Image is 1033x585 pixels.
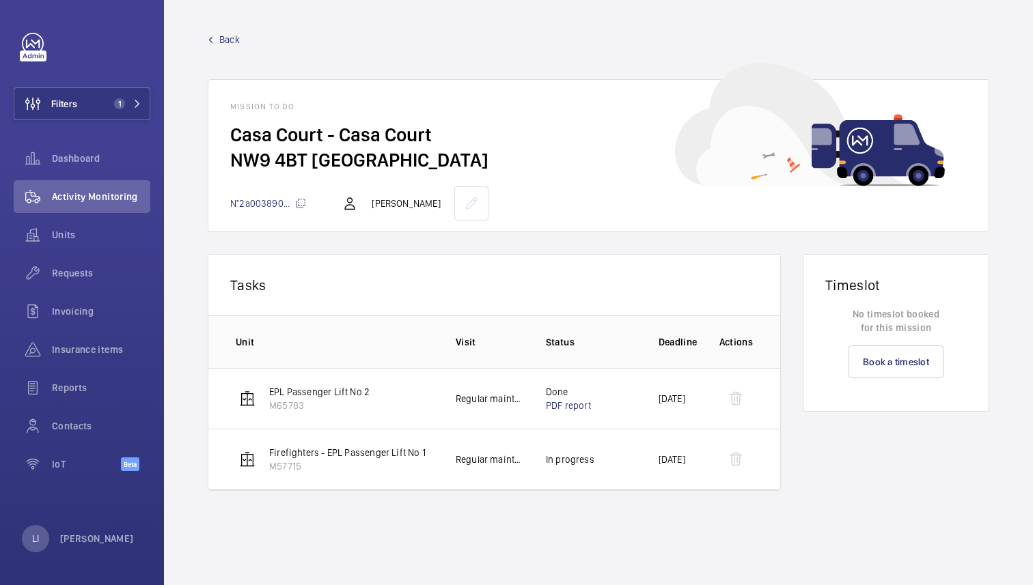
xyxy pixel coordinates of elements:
span: Dashboard [52,152,150,165]
p: Unit [236,335,434,349]
span: 1 [114,98,125,109]
h1: Timeslot [825,276,967,294]
p: [DATE] [659,453,685,466]
p: No timeslot booked for this mission [825,307,967,334]
p: M57715 [269,459,426,473]
span: Units [52,228,150,242]
p: Deadline [659,335,698,349]
h2: NW9 4BT [GEOGRAPHIC_DATA] [230,147,967,173]
span: Invoicing [52,304,150,318]
span: N°2a003890... [230,198,306,209]
span: Insurance items [52,343,150,356]
a: Book a timeslot [849,345,944,378]
p: Done [546,385,592,399]
p: Regular maintenance [456,392,524,405]
p: [PERSON_NAME] [372,197,440,210]
p: Status [546,335,637,349]
p: LI [32,532,39,545]
span: Filters [51,97,77,111]
h1: Mission to do [230,102,967,111]
h2: Casa Court - Casa Court [230,122,967,147]
p: Tasks [230,276,758,294]
img: car delivery [675,63,945,186]
span: Contacts [52,419,150,433]
p: Visit [456,335,524,349]
p: M65783 [269,399,370,412]
span: IoT [52,457,121,471]
p: Actions [719,335,753,349]
span: Back [219,33,240,46]
button: Filters1 [14,87,150,120]
p: [DATE] [659,392,685,405]
span: Beta [121,457,139,471]
a: PDF report [546,400,592,411]
p: EPL Passenger Lift No 2 [269,385,370,399]
span: Requests [52,266,150,280]
p: Firefighters - EPL Passenger Lift No 1 [269,446,426,459]
img: elevator.svg [239,390,256,407]
p: In progress [546,453,594,466]
span: Activity Monitoring [52,190,150,203]
span: Reports [52,381,150,395]
img: elevator.svg [239,451,256,468]
p: Regular maintenance [456,453,524,466]
p: [PERSON_NAME] [60,532,134,545]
